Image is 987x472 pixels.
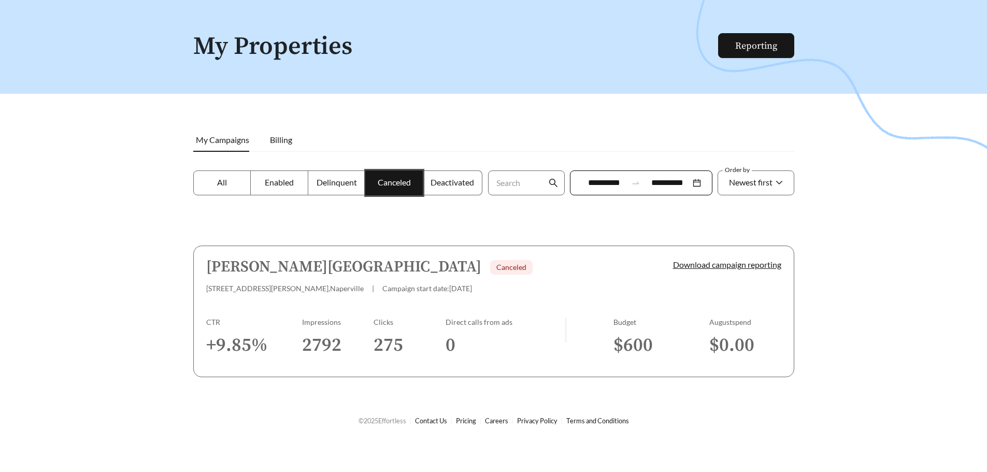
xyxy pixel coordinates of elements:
span: Enabled [265,177,294,187]
div: Direct calls from ads [446,318,565,326]
div: August spend [709,318,781,326]
h3: 2792 [302,334,374,357]
h3: $ 0.00 [709,334,781,357]
h1: My Properties [193,33,719,61]
span: to [631,178,640,188]
a: [PERSON_NAME][GEOGRAPHIC_DATA]Canceled[STREET_ADDRESS][PERSON_NAME],Naperville|Campaign start dat... [193,246,794,377]
div: CTR [206,318,302,326]
span: Newest first [729,177,773,187]
span: My Campaigns [196,135,249,145]
h3: 275 [374,334,446,357]
span: Canceled [496,263,526,271]
img: line [565,318,566,342]
a: Download campaign reporting [673,260,781,269]
span: Deactivated [431,177,474,187]
span: Canceled [378,177,411,187]
div: Clicks [374,318,446,326]
h3: 0 [446,334,565,357]
h5: [PERSON_NAME][GEOGRAPHIC_DATA] [206,259,481,276]
span: Delinquent [317,177,357,187]
span: | [372,284,374,293]
div: Impressions [302,318,374,326]
span: [STREET_ADDRESS][PERSON_NAME] , Naperville [206,284,364,293]
span: All [217,177,227,187]
span: Billing [270,135,292,145]
button: Reporting [718,33,794,58]
div: Budget [613,318,709,326]
a: Reporting [735,40,777,52]
span: Campaign start date: [DATE] [382,284,472,293]
h3: + 9.85 % [206,334,302,357]
span: search [549,178,558,188]
h3: $ 600 [613,334,709,357]
span: swap-right [631,178,640,188]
